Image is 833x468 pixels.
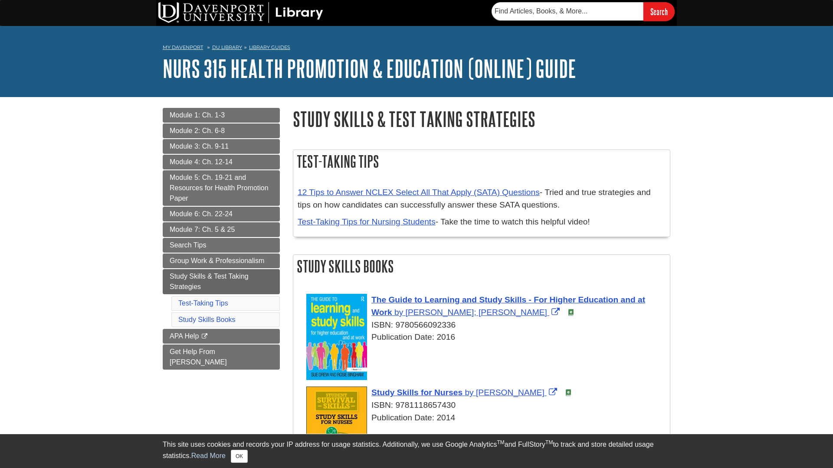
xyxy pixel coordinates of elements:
a: Get Help From [PERSON_NAME] [163,344,280,370]
span: Group Work & Professionalism [170,257,264,264]
span: Study Skills & Test Taking Strategies [170,273,249,290]
h2: Test-Taking Tips [293,150,670,173]
img: e-Book [565,389,572,396]
sup: TM [497,439,504,445]
span: Search Tips [170,241,206,249]
span: Module 4: Ch. 12-14 [170,158,233,166]
i: This link opens in a new window [201,334,208,339]
a: Module 5: Ch. 19-21 and Resources for Health Promotion Paper [163,170,280,206]
form: Searches DU Library's articles, books, and more [492,2,675,21]
span: Module 6: Ch. 22-24 [170,210,233,218]
div: ISBN: 9781118657430 [306,399,666,412]
a: Module 4: Ch. 12-14 [163,155,280,169]
div: Publication Date: 2014 [306,412,666,424]
input: Search [643,2,675,21]
span: Module 5: Ch. 19-21 and Resources for Health Promotion Paper [170,174,269,202]
span: Module 7: Ch. 5 & 25 [170,226,235,233]
a: NURS 315 Health Promotion & Education (Online) Guide [163,55,576,82]
span: Module 1: Ch. 1-3 [170,111,225,119]
span: The Guide to Learning and Study Skills - For Higher Education and at Work [371,295,645,317]
div: ISBN: 9780566092336 [306,319,666,331]
span: [PERSON_NAME] [476,388,544,397]
a: Group Work & Professionalism [163,253,280,268]
a: Module 6: Ch. 22-24 [163,207,280,221]
img: e-Book [567,309,574,316]
p: - Take the time to watch this helpful video! [298,216,666,228]
span: APA Help [170,332,199,340]
nav: breadcrumb [163,42,670,55]
img: DU Library [158,2,323,23]
h2: Study Skills Books [293,255,670,278]
a: My Davenport [163,44,203,51]
p: - Tried and true strategies and tips on how candidates can successfully answer these SATA questions. [298,186,666,211]
div: Publication Date: 2016 [306,331,666,344]
input: Find Articles, Books, & More... [492,2,643,20]
span: Get Help From [PERSON_NAME] [170,348,227,366]
span: Module 2: Ch. 6-8 [170,127,225,134]
a: Module 3: Ch. 9-11 [163,139,280,154]
a: Study Skills Books [178,316,236,323]
span: by [394,308,403,317]
button: Close [231,450,248,463]
sup: TM [545,439,553,445]
a: Library Guides [249,44,290,50]
a: Search Tips [163,238,280,253]
a: Module 2: Ch. 6-8 [163,123,280,138]
a: Test-Taking Tips for Nursing Students [298,217,436,226]
a: Link opens in new window [371,388,559,397]
a: Link opens in new window [371,295,645,317]
a: DU Library [212,44,242,50]
span: Module 3: Ch. 9-11 [170,143,229,150]
a: Read More [191,452,226,459]
a: Study Skills & Test Taking Strategies [163,269,280,294]
span: Study Skills for Nurses [371,388,462,397]
span: [PERSON_NAME]; [PERSON_NAME] [406,308,547,317]
a: Module 7: Ch. 5 & 25 [163,222,280,237]
a: Test-Taking Tips [178,299,228,307]
a: Module 1: Ch. 1-3 [163,108,280,123]
a: APA Help [163,329,280,344]
div: This site uses cookies and records your IP address for usage statistics. Additionally, we use Goo... [163,439,670,463]
a: 12 Tips to Answer NCLEX Select All That Apply (SATA) Questions [298,188,540,197]
h1: Study Skills & Test Taking Strategies [293,108,670,130]
div: Guide Page Menu [163,108,280,370]
span: by [465,388,473,397]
